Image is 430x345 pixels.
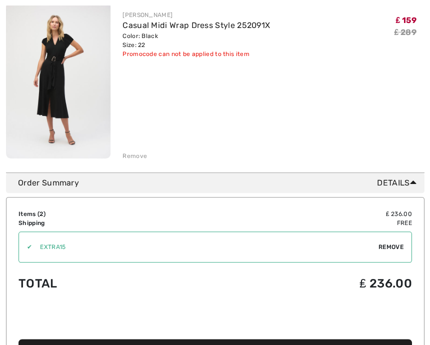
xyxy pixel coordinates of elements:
td: Shipping [18,218,185,227]
iframe: PayPal [18,307,411,335]
td: ₤ 236.00 [185,209,411,218]
span: 2 [39,210,43,217]
input: Promo code [32,231,378,261]
div: [PERSON_NAME] [122,10,270,19]
td: Total [18,266,185,300]
a: Casual Midi Wrap Dress Style 252091X [122,20,270,29]
div: Promocode can not be applied to this item [122,49,270,58]
td: Items ( ) [18,209,185,218]
s: ₤ 289 [394,27,416,36]
span: Remove [378,242,403,251]
td: ₤ 236.00 [185,266,411,300]
div: ✔ [19,242,32,251]
div: Order Summary [18,176,420,188]
span: Details [377,176,420,188]
img: Casual Midi Wrap Dress Style 252091X [6,1,110,158]
div: Remove [122,151,147,160]
div: Color: Black Size: 22 [122,31,270,49]
td: Free [185,218,411,227]
span: ₤ 159 [395,15,416,24]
